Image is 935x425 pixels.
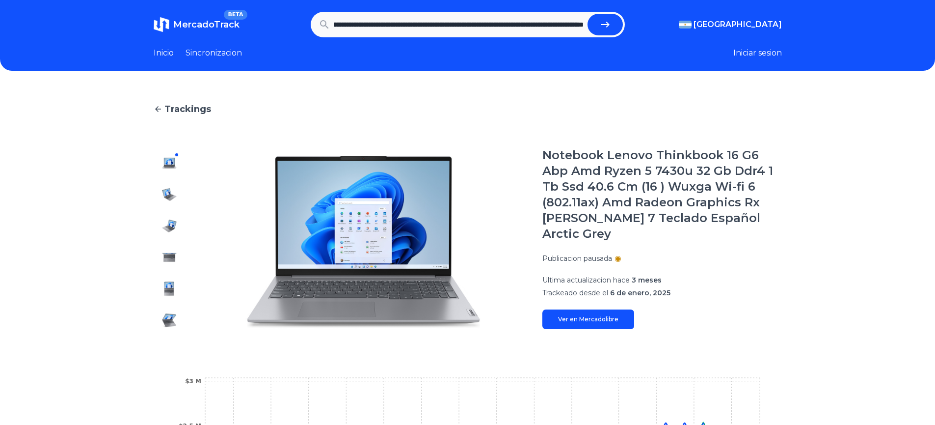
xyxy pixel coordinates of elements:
img: Argentina [679,21,692,28]
span: 6 de enero, 2025 [610,288,670,297]
img: Notebook Lenovo Thinkbook 16 G6 Abp Amd Ryzen 5 7430u 32 Gb Ddr4 1 Tb Ssd 40.6 Cm (16 ) Wuxga Wi-... [161,155,177,171]
tspan: $3 M [185,378,201,385]
span: Trackings [164,102,211,116]
img: MercadoTrack [154,17,169,32]
a: Ver en Mercadolibre [542,310,634,329]
a: Inicio [154,47,174,59]
p: Publicacion pausada [542,254,612,263]
span: 3 meses [632,276,662,284]
span: [GEOGRAPHIC_DATA] [694,19,782,30]
span: Trackeado desde el [542,288,608,297]
a: Trackings [154,102,782,116]
button: Iniciar sesion [733,47,782,59]
img: Notebook Lenovo Thinkbook 16 G6 Abp Amd Ryzen 5 7430u 32 Gb Ddr4 1 Tb Ssd 40.6 Cm (16 ) Wuxga Wi-... [161,312,177,328]
img: Notebook Lenovo Thinkbook 16 G6 Abp Amd Ryzen 5 7430u 32 Gb Ddr4 1 Tb Ssd 40.6 Cm (16 ) Wuxga Wi-... [161,281,177,297]
a: MercadoTrackBETA [154,17,240,32]
span: MercadoTrack [173,19,240,30]
img: Notebook Lenovo Thinkbook 16 G6 Abp Amd Ryzen 5 7430u 32 Gb Ddr4 1 Tb Ssd 40.6 Cm (16 ) Wuxga Wi-... [161,250,177,265]
span: Ultima actualizacion hace [542,276,630,284]
img: Notebook Lenovo Thinkbook 16 G6 Abp Amd Ryzen 5 7430u 32 Gb Ddr4 1 Tb Ssd 40.6 Cm (16 ) Wuxga Wi-... [161,187,177,202]
img: Notebook Lenovo Thinkbook 16 G6 Abp Amd Ryzen 5 7430u 32 Gb Ddr4 1 Tb Ssd 40.6 Cm (16 ) Wuxga Wi-... [161,218,177,234]
button: [GEOGRAPHIC_DATA] [679,19,782,30]
h1: Notebook Lenovo Thinkbook 16 G6 Abp Amd Ryzen 5 7430u 32 Gb Ddr4 1 Tb Ssd 40.6 Cm (16 ) Wuxga Wi-... [542,147,782,242]
span: BETA [224,10,247,20]
a: Sincronizacion [186,47,242,59]
img: Notebook Lenovo Thinkbook 16 G6 Abp Amd Ryzen 5 7430u 32 Gb Ddr4 1 Tb Ssd 40.6 Cm (16 ) Wuxga Wi-... [205,147,523,336]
